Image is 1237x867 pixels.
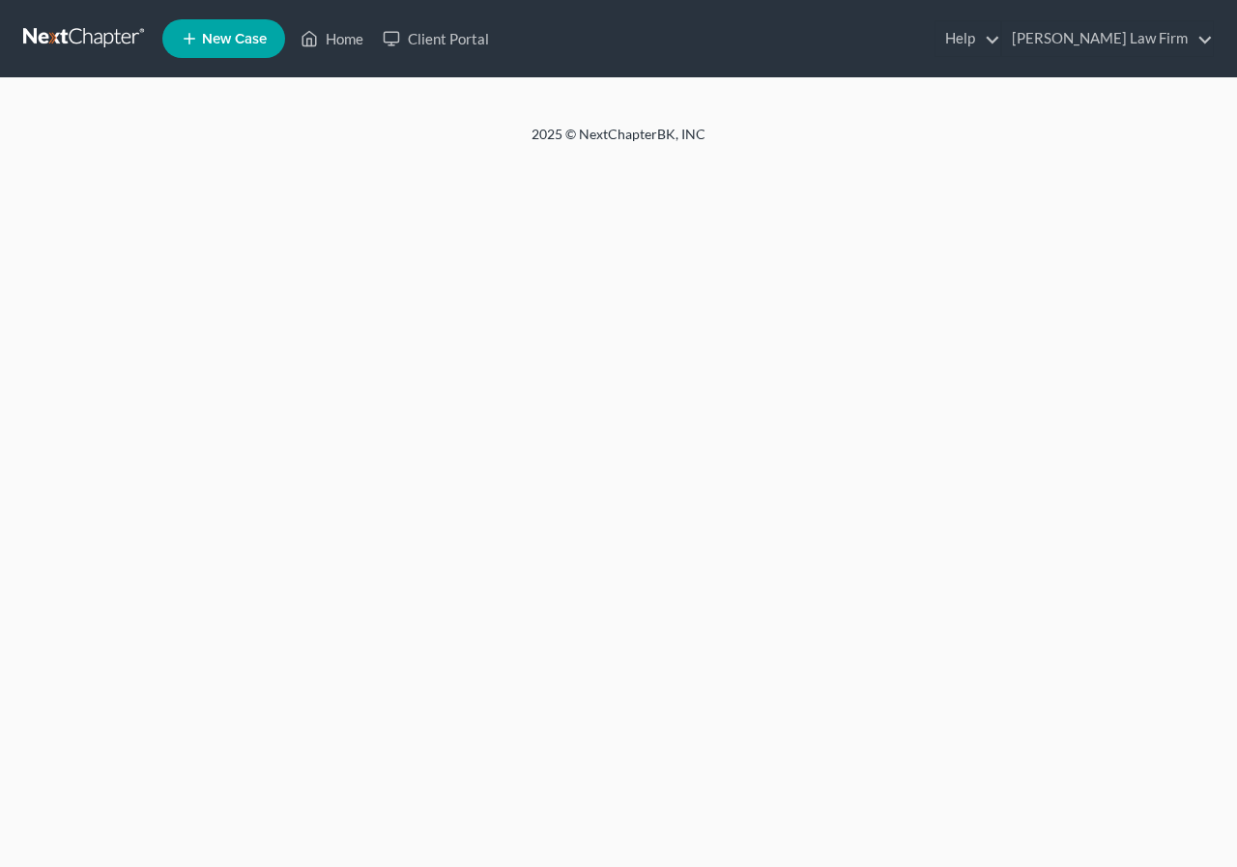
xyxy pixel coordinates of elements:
new-legal-case-button: New Case [162,19,285,58]
a: Client Portal [373,21,499,56]
a: [PERSON_NAME] Law Firm [1002,21,1213,56]
a: Help [935,21,1000,56]
div: 2025 © NextChapterBK, INC [68,125,1169,159]
a: Home [291,21,373,56]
